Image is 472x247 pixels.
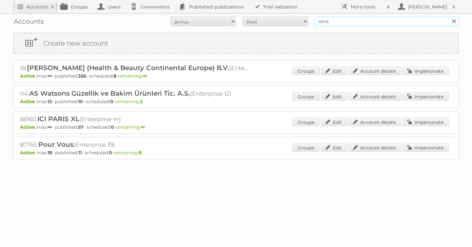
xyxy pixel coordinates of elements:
[403,92,449,101] a: Impersonate
[140,99,143,104] strong: 2
[348,143,401,152] a: Account details
[321,118,347,126] a: Edit
[20,150,37,156] span: Active
[20,124,452,130] p: max: - published: - scheduled: -
[116,124,145,130] span: remaining:
[321,66,347,75] a: Edit
[114,150,142,156] span: remaining:
[20,89,249,98] h2: 114: (Enterprise 12)
[403,66,449,75] a: Impersonate
[110,99,113,104] strong: 0
[37,115,79,123] span: ICI PARIS XL
[78,150,82,156] strong: 11
[351,4,383,10] h2: More tools
[292,118,320,126] a: Groups
[348,92,401,101] a: Account details
[78,99,83,104] strong: 10
[78,124,84,130] strong: 57
[20,73,37,79] span: Active
[143,73,147,79] strong: ∞
[20,124,37,130] span: Active
[113,73,116,79] strong: 8
[118,73,147,79] span: remaining:
[20,115,249,123] h2: 88165: (Enterprise ∞)
[292,143,320,152] a: Groups
[14,33,458,53] a: Create new account
[292,92,320,101] a: Groups
[292,66,320,75] a: Groups
[406,4,449,10] h2: [PERSON_NAME]
[20,99,452,104] p: max: - published: - scheduled: -
[348,118,401,126] a: Account details
[48,99,52,104] strong: 12
[403,118,449,126] a: Impersonate
[48,150,52,156] strong: 19
[48,124,52,130] strong: ∞
[26,4,48,10] h2: Accounts
[109,150,112,156] strong: 0
[321,143,347,152] a: Edit
[403,143,449,152] a: Impersonate
[48,73,52,79] strong: ∞
[78,73,86,79] strong: 356
[321,92,347,101] a: Edit
[20,64,249,72] h2: 18: (Enterprise ∞)
[115,99,143,104] span: remaining:
[38,141,73,148] span: Pour Vous
[20,99,37,104] span: Active
[20,150,452,156] p: max: - published: - scheduled: -
[27,64,229,72] span: [PERSON_NAME] (Health & Beauty Continental Europe) B.V.
[29,89,190,97] span: AS Watsons Güzellik ve Bakim Ürünleri Tic. A.S.
[111,124,114,130] strong: 0
[139,150,142,156] strong: 8
[20,141,249,149] h2: 87765: (Enterprise 19)
[348,66,401,75] a: Account details
[20,73,452,79] p: max: - published: - scheduled: -
[141,124,145,130] strong: ∞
